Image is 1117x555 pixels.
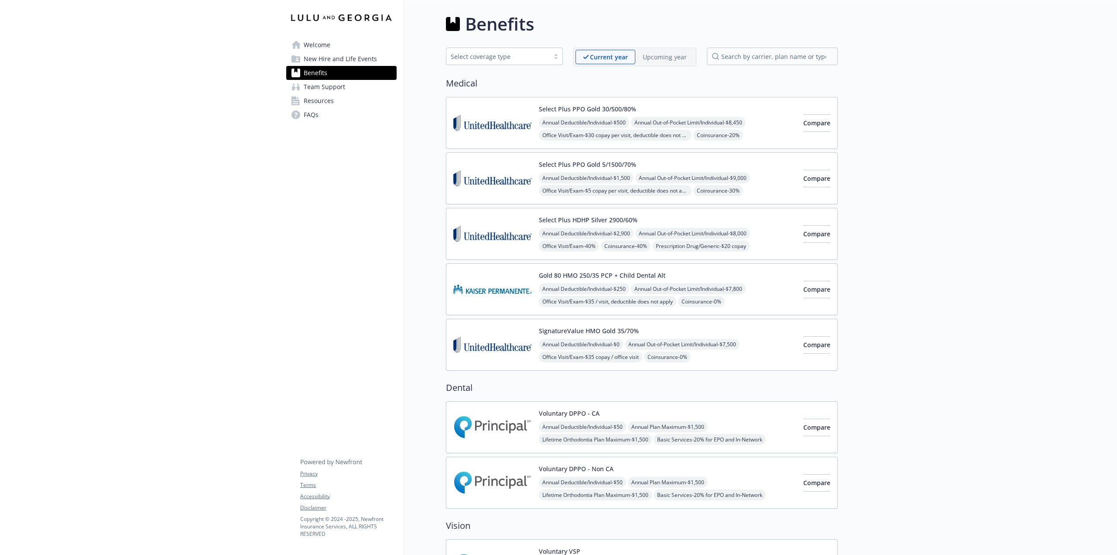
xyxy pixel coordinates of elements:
[286,94,397,108] a: Resources
[453,464,532,501] img: Principal Financial Group Inc carrier logo
[539,241,599,252] span: Office Visit/Exam - 40%
[539,228,634,239] span: Annual Deductible/Individual - $2,900
[625,339,740,350] span: Annual Out-of-Pocket Limit/Individual - $7,500
[453,104,532,141] img: United Healthcare Insurance Company carrier logo
[539,185,692,196] span: Office Visit/Exam - $5 copay per visit, deductible does not apply
[693,185,743,196] span: Coinsurance - 30%
[300,515,396,538] p: Copyright © 2024 - 2025 , Newfront Insurance Services, ALL RIGHTS RESERVED
[304,108,319,122] span: FAQs
[539,409,600,418] button: Voluntary DPPO - CA
[453,326,532,363] img: United Healthcare Insurance Company carrier logo
[693,130,743,141] span: Coinsurance - 20%
[304,80,345,94] span: Team Support
[590,52,628,62] p: Current year
[539,421,626,432] span: Annual Deductible/Individual - $50
[453,215,532,252] img: United Healthcare Insurance Company carrier logo
[286,38,397,52] a: Welcome
[539,215,637,224] button: Select Plus HDHP Silver 2900/60%
[803,341,830,349] span: Compare
[707,48,838,65] input: search by carrier, plan name or type
[601,241,651,252] span: Coinsurance - 40%
[300,493,396,500] a: Accessibility
[300,470,396,478] a: Privacy
[539,490,652,500] span: Lifetime Orthodontia Plan Maximum - $1,500
[803,474,830,492] button: Compare
[539,271,665,280] button: Gold 80 HMO 250/35 PCP + Child Dental Alt
[635,228,750,239] span: Annual Out-of-Pocket Limit/Individual - $8,000
[803,170,830,187] button: Compare
[803,336,830,354] button: Compare
[304,94,334,108] span: Resources
[803,423,830,431] span: Compare
[539,296,676,307] span: Office Visit/Exam - $35 / visit, deductible does not apply
[446,519,838,532] h2: Vision
[539,283,629,294] span: Annual Deductible/Individual - $250
[539,104,636,114] button: Select Plus PPO Gold 30/500/80%
[539,160,636,169] button: Select Plus PPO Gold 5/1500/70%
[446,381,838,394] h2: Dental
[286,108,397,122] a: FAQs
[803,174,830,183] span: Compare
[803,419,830,436] button: Compare
[652,241,750,252] span: Prescription Drug/Generic - $20 copay
[803,119,830,127] span: Compare
[304,38,330,52] span: Welcome
[286,80,397,94] a: Team Support
[539,130,692,141] span: Office Visit/Exam - $30 copay per visit, deductible does not apply
[631,283,746,294] span: Annual Out-of-Pocket Limit/Individual - $7,800
[643,52,687,62] p: Upcoming year
[539,339,623,350] span: Annual Deductible/Individual - $0
[304,66,327,80] span: Benefits
[539,172,634,183] span: Annual Deductible/Individual - $1,500
[654,434,766,445] span: Basic Services - 20% for EPO and In-Network
[451,52,545,61] div: Select coverage type
[803,479,830,487] span: Compare
[803,281,830,298] button: Compare
[654,490,766,500] span: Basic Services - 20% for EPO and In-Network
[678,296,725,307] span: Coinsurance - 0%
[539,352,642,362] span: Office Visit/Exam - $35 copay / office visit
[628,421,708,432] span: Annual Plan Maximum - $1,500
[635,172,750,183] span: Annual Out-of-Pocket Limit/Individual - $9,000
[539,326,639,335] button: SignatureValue HMO Gold 35/70%
[539,477,626,488] span: Annual Deductible/Individual - $50
[286,52,397,66] a: New Hire and Life Events
[286,66,397,80] a: Benefits
[803,225,830,243] button: Compare
[539,464,613,473] button: Voluntary DPPO - Non CA
[446,77,838,90] h2: Medical
[300,504,396,512] a: Disclaimer
[631,117,746,128] span: Annual Out-of-Pocket Limit/Individual - $8,450
[453,271,532,308] img: Kaiser Permanente Insurance Company carrier logo
[453,409,532,446] img: Principal Financial Group Inc carrier logo
[539,434,652,445] span: Lifetime Orthodontia Plan Maximum - $1,500
[644,352,691,362] span: Coinsurance - 0%
[803,285,830,293] span: Compare
[453,160,532,197] img: United Healthcare Insurance Company carrier logo
[300,481,396,489] a: Terms
[465,11,534,37] h1: Benefits
[803,114,830,132] button: Compare
[304,52,377,66] span: New Hire and Life Events
[803,230,830,238] span: Compare
[539,117,629,128] span: Annual Deductible/Individual - $500
[628,477,708,488] span: Annual Plan Maximum - $1,500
